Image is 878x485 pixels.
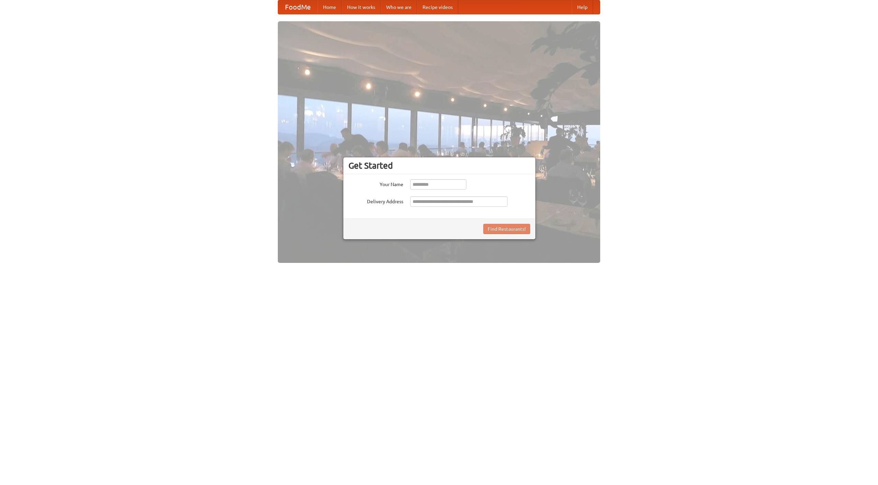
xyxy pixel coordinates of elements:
a: Recipe videos [417,0,458,14]
a: FoodMe [278,0,318,14]
h3: Get Started [348,160,530,171]
label: Delivery Address [348,196,403,205]
a: How it works [342,0,381,14]
button: Find Restaurants! [483,224,530,234]
a: Help [572,0,593,14]
a: Who we are [381,0,417,14]
label: Your Name [348,179,403,188]
a: Home [318,0,342,14]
